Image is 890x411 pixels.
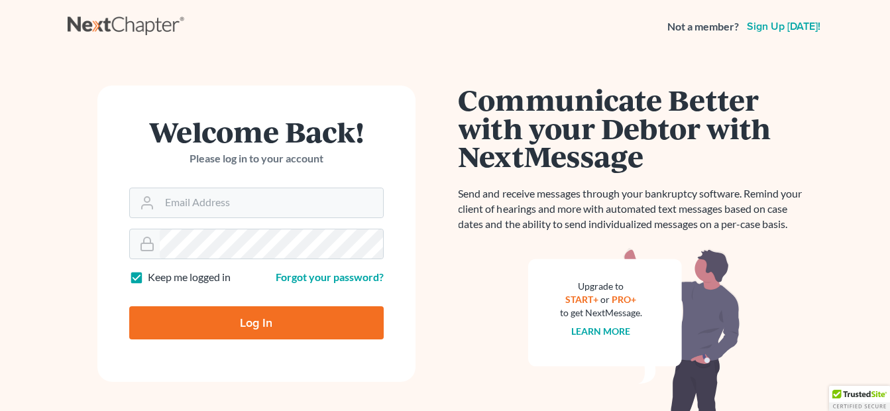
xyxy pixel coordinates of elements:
[560,280,642,293] div: Upgrade to
[667,19,739,34] strong: Not a member?
[565,294,598,305] a: START+
[612,294,636,305] a: PRO+
[829,386,890,411] div: TrustedSite Certified
[160,188,383,217] input: Email Address
[129,151,384,166] p: Please log in to your account
[129,117,384,146] h1: Welcome Back!
[148,270,231,285] label: Keep me logged in
[571,325,630,337] a: Learn more
[744,21,823,32] a: Sign up [DATE]!
[276,270,384,283] a: Forgot your password?
[459,86,810,170] h1: Communicate Better with your Debtor with NextMessage
[560,306,642,320] div: to get NextMessage.
[459,186,810,232] p: Send and receive messages through your bankruptcy software. Remind your client of hearings and mo...
[600,294,610,305] span: or
[129,306,384,339] input: Log In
